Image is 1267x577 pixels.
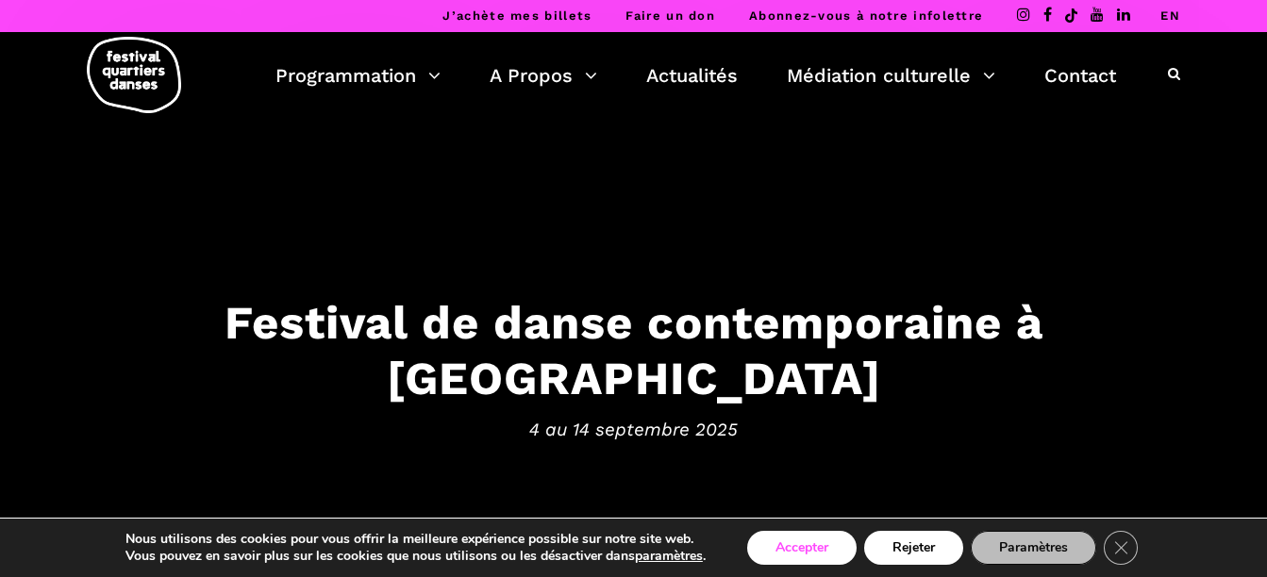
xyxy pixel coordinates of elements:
img: logo-fqd-med [87,37,181,113]
a: Contact [1044,59,1116,91]
a: Abonnez-vous à notre infolettre [749,8,983,23]
a: Faire un don [625,8,715,23]
button: Paramètres [971,531,1096,565]
a: A Propos [490,59,597,91]
p: Vous pouvez en savoir plus sur les cookies que nous utilisons ou les désactiver dans . [125,548,706,565]
a: Actualités [646,59,738,91]
a: Médiation culturelle [787,59,995,91]
button: Close GDPR Cookie Banner [1104,531,1138,565]
button: paramètres [635,548,703,565]
a: EN [1160,8,1180,23]
button: Rejeter [864,531,963,565]
span: 4 au 14 septembre 2025 [49,415,1219,443]
p: Nous utilisons des cookies pour vous offrir la meilleure expérience possible sur notre site web. [125,531,706,548]
a: Programmation [275,59,441,91]
button: Accepter [747,531,857,565]
a: J’achète mes billets [442,8,592,23]
h3: Festival de danse contemporaine à [GEOGRAPHIC_DATA] [49,295,1219,406]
